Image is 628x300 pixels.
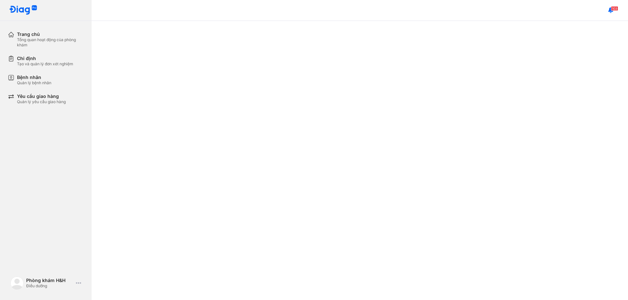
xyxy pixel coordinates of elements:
div: Chỉ định [17,55,73,61]
div: Trang chủ [17,31,84,37]
div: Bệnh nhân [17,74,51,80]
div: Tạo và quản lý đơn xét nghiệm [17,61,73,67]
div: Yêu cầu giao hàng [17,93,66,99]
span: 103 [611,6,618,11]
img: logo [9,5,37,15]
div: Điều dưỡng [26,283,73,289]
div: Tổng quan hoạt động của phòng khám [17,37,84,48]
img: logo [10,276,24,290]
div: Phòng khám H&H [26,277,73,283]
div: Quản lý yêu cầu giao hàng [17,99,66,104]
div: Quản lý bệnh nhân [17,80,51,86]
